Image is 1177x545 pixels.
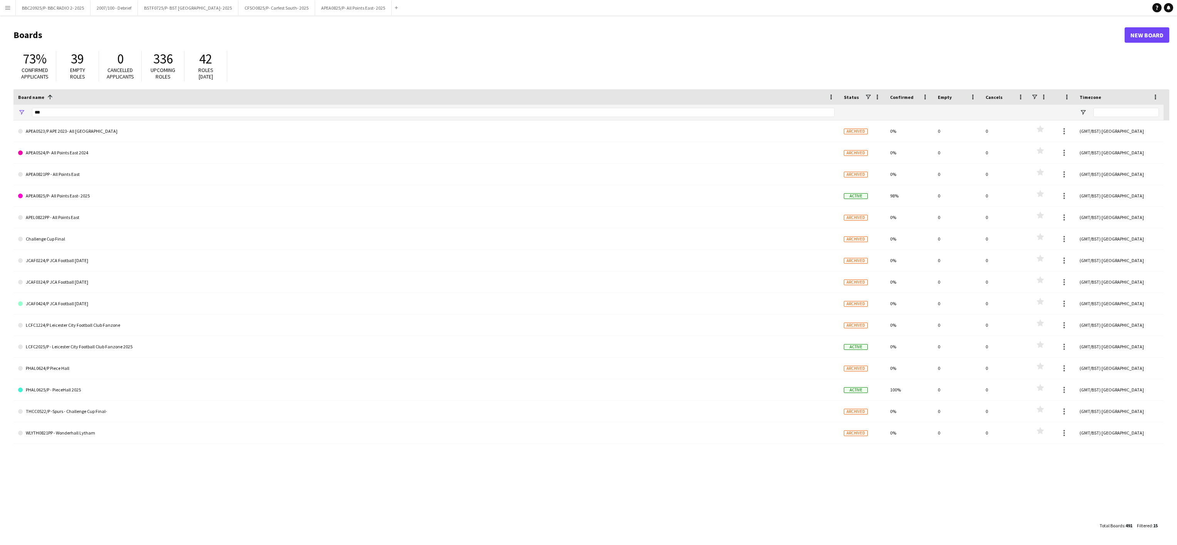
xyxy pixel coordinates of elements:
div: 0 [981,228,1029,249]
div: 0 [981,314,1029,336]
span: 39 [71,50,84,67]
span: Archived [844,236,868,242]
button: Open Filter Menu [1080,109,1086,116]
span: Archived [844,172,868,177]
span: 15 [1153,523,1158,528]
div: 0 [933,164,981,185]
div: 0% [885,164,933,185]
button: BBC20925/P- BBC RADIO 2- 2025 [16,0,91,15]
a: APEA0524/P- All Points East 2024 [18,142,835,164]
div: 0 [981,422,1029,443]
div: 0 [933,120,981,142]
span: 0 [117,50,124,67]
a: JCAF0424/P JCA Football [DATE] [18,293,835,314]
a: PHAL0624/P Piece Hall [18,358,835,379]
div: 0 [933,250,981,271]
a: LCFC1224/P Leicester City Football Club Fanzone [18,314,835,336]
div: 0% [885,228,933,249]
div: 0% [885,336,933,357]
div: 0% [885,271,933,293]
div: 0% [885,120,933,142]
div: (GMT/BST) [GEOGRAPHIC_DATA] [1075,185,1164,206]
span: Board name [18,94,44,100]
div: 0 [981,271,1029,293]
div: 0% [885,293,933,314]
span: Empty [938,94,952,100]
div: 0 [933,358,981,379]
a: THCC0522/P -Spurs - Challenge Cup Final- [18,401,835,422]
span: Archived [844,279,868,285]
div: 0 [981,185,1029,206]
span: Confirmed [890,94,914,100]
div: (GMT/BST) [GEOGRAPHIC_DATA] [1075,314,1164,336]
a: New Board [1125,27,1169,43]
div: 0% [885,314,933,336]
div: (GMT/BST) [GEOGRAPHIC_DATA] [1075,142,1164,163]
div: 0% [885,207,933,228]
span: Archived [844,258,868,264]
div: (GMT/BST) [GEOGRAPHIC_DATA] [1075,422,1164,443]
span: 73% [23,50,47,67]
span: Archived [844,430,868,436]
span: Archived [844,323,868,328]
span: Status [844,94,859,100]
div: 0 [981,207,1029,228]
div: 0 [933,228,981,249]
div: 0 [981,142,1029,163]
span: Upcoming roles [151,67,175,80]
span: 336 [153,50,173,67]
div: (GMT/BST) [GEOGRAPHIC_DATA] [1075,271,1164,293]
div: 0 [981,164,1029,185]
div: (GMT/BST) [GEOGRAPHIC_DATA] [1075,228,1164,249]
span: Archived [844,409,868,415]
span: Archived [844,366,868,371]
div: 0 [933,142,981,163]
span: Timezone [1080,94,1101,100]
div: (GMT/BST) [GEOGRAPHIC_DATA] [1075,379,1164,400]
div: 0% [885,401,933,422]
a: APEA0523/P APE 2023- All [GEOGRAPHIC_DATA] [18,120,835,142]
div: (GMT/BST) [GEOGRAPHIC_DATA] [1075,293,1164,314]
div: 0 [981,379,1029,400]
a: APEA0821PP - All Points East [18,164,835,185]
button: 2007/100 - Debrief [91,0,138,15]
div: (GMT/BST) [GEOGRAPHIC_DATA] [1075,250,1164,271]
div: (GMT/BST) [GEOGRAPHIC_DATA] [1075,120,1164,142]
div: 0 [981,401,1029,422]
div: 0 [933,271,981,293]
div: 0 [933,207,981,228]
div: 0 [933,401,981,422]
div: 0 [981,336,1029,357]
div: (GMT/BST) [GEOGRAPHIC_DATA] [1075,401,1164,422]
div: 0 [933,336,981,357]
a: JCAF0324/P JCA Football [DATE] [18,271,835,293]
div: 0 [981,120,1029,142]
div: (GMT/BST) [GEOGRAPHIC_DATA] [1075,207,1164,228]
a: APEA0825/P- All Points East- 2025 [18,185,835,207]
span: Archived [844,129,868,134]
div: 0% [885,422,933,443]
span: Confirmed applicants [21,67,49,80]
button: APEA0825/P- All Points East- 2025 [315,0,392,15]
span: Active [844,344,868,350]
span: Active [844,387,868,393]
button: BSTF0725/P- BST [GEOGRAPHIC_DATA]- 2025 [138,0,238,15]
div: (GMT/BST) [GEOGRAPHIC_DATA] [1075,164,1164,185]
span: Active [844,193,868,199]
div: (GMT/BST) [GEOGRAPHIC_DATA] [1075,358,1164,379]
a: PHAL0625/P - PieceHall 2025 [18,379,835,401]
a: JCAF0224/P JCA Football [DATE] [18,250,835,271]
div: 0 [981,358,1029,379]
button: Open Filter Menu [18,109,25,116]
button: CFSO0825/P- Carfest South- 2025 [238,0,315,15]
span: Total Boards [1100,523,1124,528]
div: 0% [885,250,933,271]
div: 0 [933,422,981,443]
div: 0% [885,358,933,379]
span: Cancels [986,94,1003,100]
span: Cancelled applicants [107,67,134,80]
span: Roles [DATE] [198,67,213,80]
div: 0 [933,293,981,314]
div: (GMT/BST) [GEOGRAPHIC_DATA] [1075,336,1164,357]
div: : [1100,518,1132,533]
